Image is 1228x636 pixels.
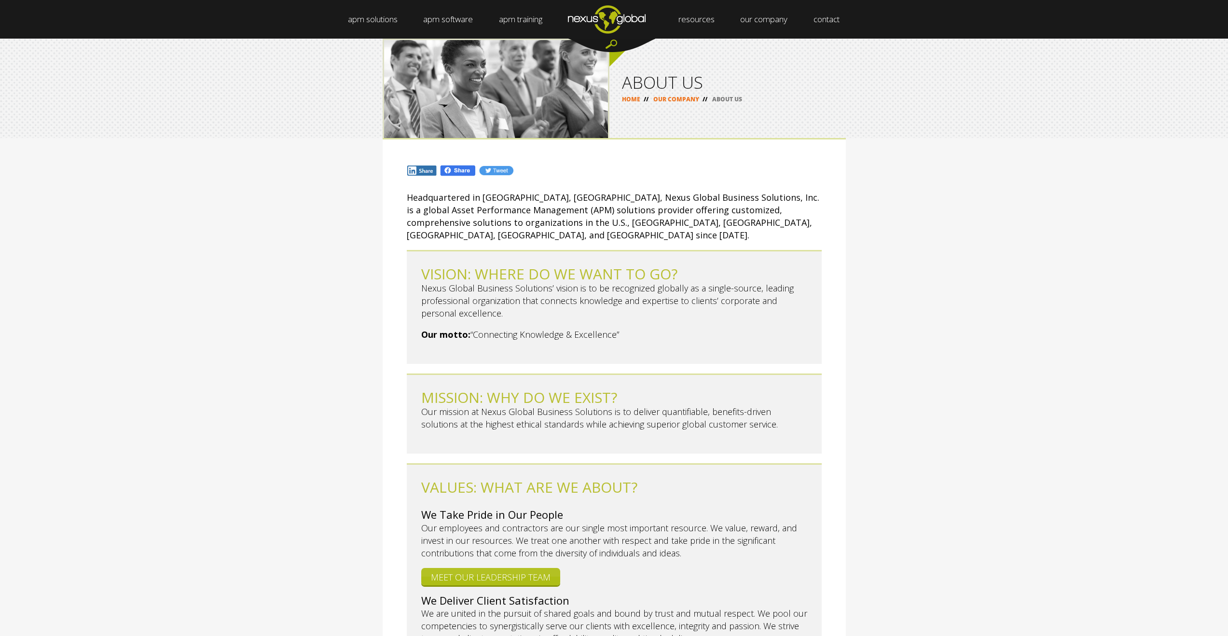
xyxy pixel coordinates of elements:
a: OUR COMPANY [653,95,699,103]
p: “Connecting Knowledge & Excellence” [421,328,807,341]
p: Our mission at Nexus Global Business Solutions is to deliver quantifiable, benefits-driven soluti... [421,405,807,430]
strong: Our motto: [421,329,470,340]
h2: VISION: WHERE DO WE WANT TO GO? [421,266,807,282]
h2: VALUES: WHAT ARE WE ABOUT? [421,479,807,495]
img: Tw.jpg [479,165,513,176]
p: Nexus Global Business Solutions’ vision is to be recognized globally as a single-source, leading ... [421,282,807,319]
span: // [640,95,652,103]
span: // [699,95,711,103]
img: In.jpg [407,165,438,176]
h2: MISSION: WHY DO WE EXIST? [421,389,807,405]
h3: We Deliver Client Satisfaction [421,594,807,608]
a: HOME [622,95,640,103]
p: Our employees and contractors are our single most important resource. We value, reward, and inves... [421,522,807,559]
p: Headquartered in [GEOGRAPHIC_DATA], [GEOGRAPHIC_DATA], Nexus Global Business Solutions, Inc. is a... [407,191,822,241]
h1: ABOUT US [622,74,833,91]
a: MEET OUR LEADERSHIP TEAM [421,568,560,585]
img: Fb.png [440,165,476,177]
h3: We Take Pride in Our People [421,508,807,522]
